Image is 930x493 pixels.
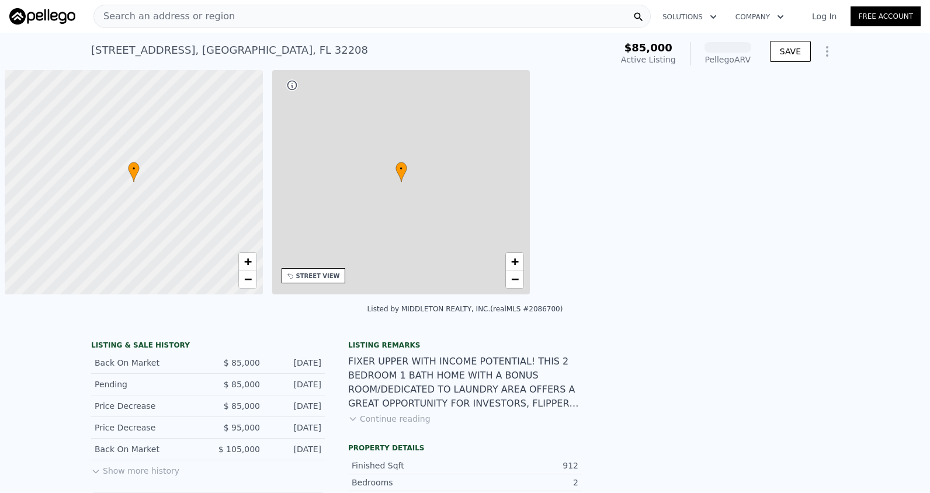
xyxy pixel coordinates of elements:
[296,272,340,280] div: STREET VIEW
[95,379,199,390] div: Pending
[224,423,260,432] span: $ 95,000
[816,40,839,63] button: Show Options
[851,6,921,26] a: Free Account
[128,162,140,182] div: •
[269,357,321,369] div: [DATE]
[348,341,582,350] div: Listing remarks
[506,253,523,270] a: Zoom in
[770,41,811,62] button: SAVE
[95,422,199,433] div: Price Decrease
[624,41,672,54] span: $85,000
[705,54,751,65] div: Pellego ARV
[465,477,578,488] div: 2
[224,358,260,367] span: $ 85,000
[224,401,260,411] span: $ 85,000
[94,9,235,23] span: Search an address or region
[224,380,260,389] span: $ 85,000
[511,272,519,286] span: −
[348,355,582,411] div: FIXER UPPER WITH INCOME POTENTIAL! THIS 2 BEDROOM 1 BATH HOME WITH A BONUS ROOM/DEDICATED TO LAUN...
[269,379,321,390] div: [DATE]
[269,400,321,412] div: [DATE]
[506,270,523,288] a: Zoom out
[395,162,407,182] div: •
[9,8,75,25] img: Pellego
[91,341,325,352] div: LISTING & SALE HISTORY
[95,357,199,369] div: Back On Market
[726,6,793,27] button: Company
[128,164,140,174] span: •
[511,254,519,269] span: +
[95,400,199,412] div: Price Decrease
[621,55,676,64] span: Active Listing
[269,422,321,433] div: [DATE]
[395,164,407,174] span: •
[91,460,179,477] button: Show more history
[367,305,563,313] div: Listed by MIDDLETON REALTY, INC. (realMLS #2086700)
[244,254,251,269] span: +
[352,477,465,488] div: Bedrooms
[91,42,368,58] div: [STREET_ADDRESS] , [GEOGRAPHIC_DATA] , FL 32208
[239,270,256,288] a: Zoom out
[239,253,256,270] a: Zoom in
[653,6,726,27] button: Solutions
[465,460,578,471] div: 912
[798,11,851,22] a: Log In
[352,460,465,471] div: Finished Sqft
[269,443,321,455] div: [DATE]
[348,413,431,425] button: Continue reading
[95,443,199,455] div: Back On Market
[244,272,251,286] span: −
[218,445,260,454] span: $ 105,000
[348,443,582,453] div: Property details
